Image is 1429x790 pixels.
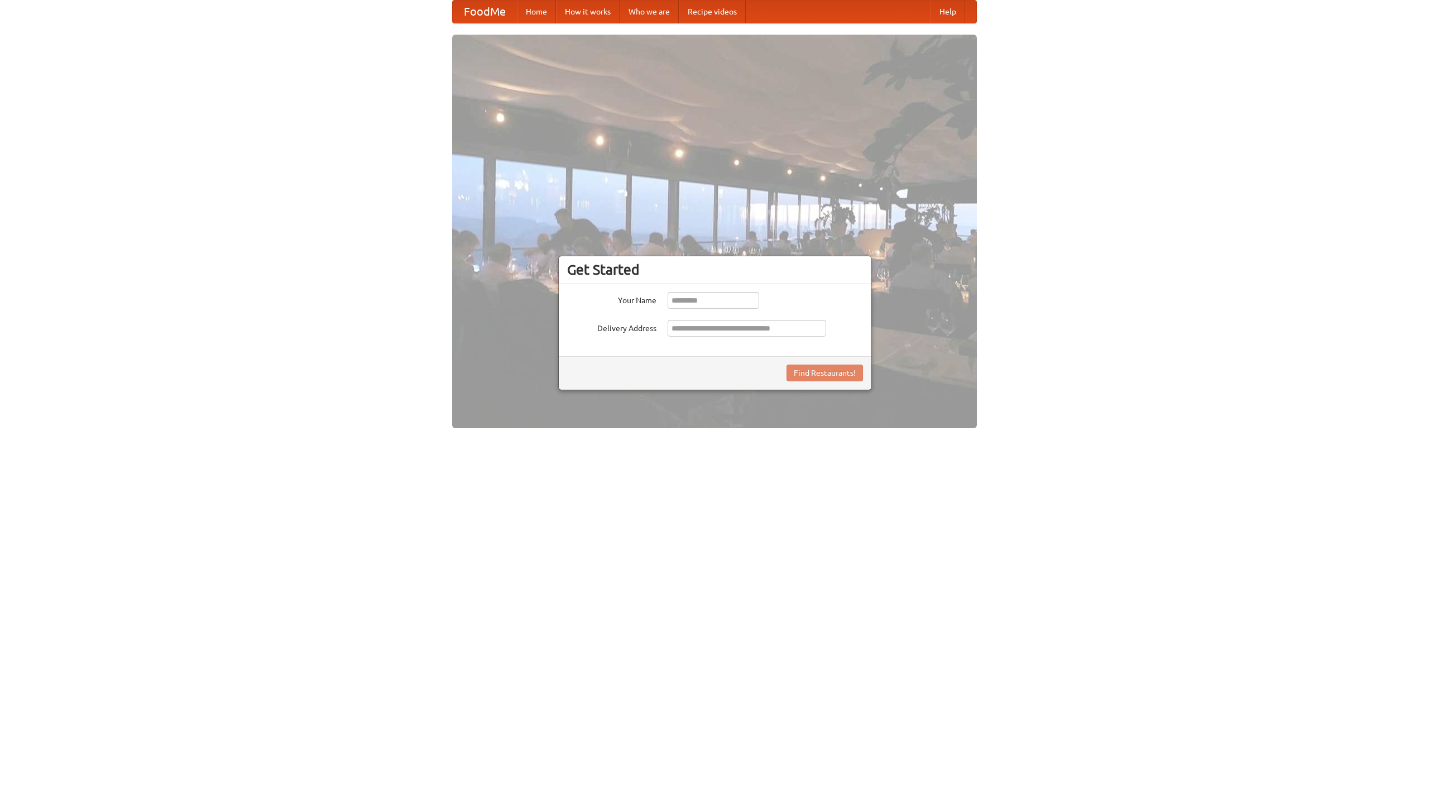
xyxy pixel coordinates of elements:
label: Your Name [567,292,656,306]
h3: Get Started [567,261,863,278]
a: Help [931,1,965,23]
a: FoodMe [453,1,517,23]
a: Recipe videos [679,1,746,23]
a: How it works [556,1,620,23]
button: Find Restaurants! [787,365,863,381]
a: Who we are [620,1,679,23]
label: Delivery Address [567,320,656,334]
a: Home [517,1,556,23]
